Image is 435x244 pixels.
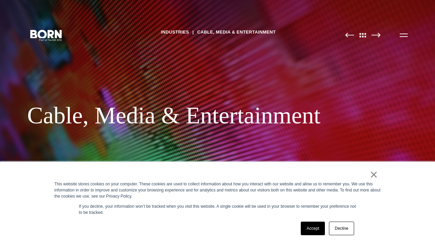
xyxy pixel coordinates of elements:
[79,203,356,216] p: If you decline, your information won’t be tracked when you visit this website. A single cookie wi...
[54,181,381,199] div: This website stores cookies on your computer. These cookies are used to collect information about...
[396,28,412,42] button: Open
[356,33,370,38] img: All Pages
[371,33,381,38] img: Next Page
[345,33,354,38] img: Previous Page
[329,222,354,235] a: Decline
[27,102,408,129] div: Cable, Media & Entertainment
[161,27,189,37] a: Industries
[370,171,378,178] a: ×
[197,27,276,37] a: Cable, Media & Entertainment
[301,222,325,235] a: Accept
